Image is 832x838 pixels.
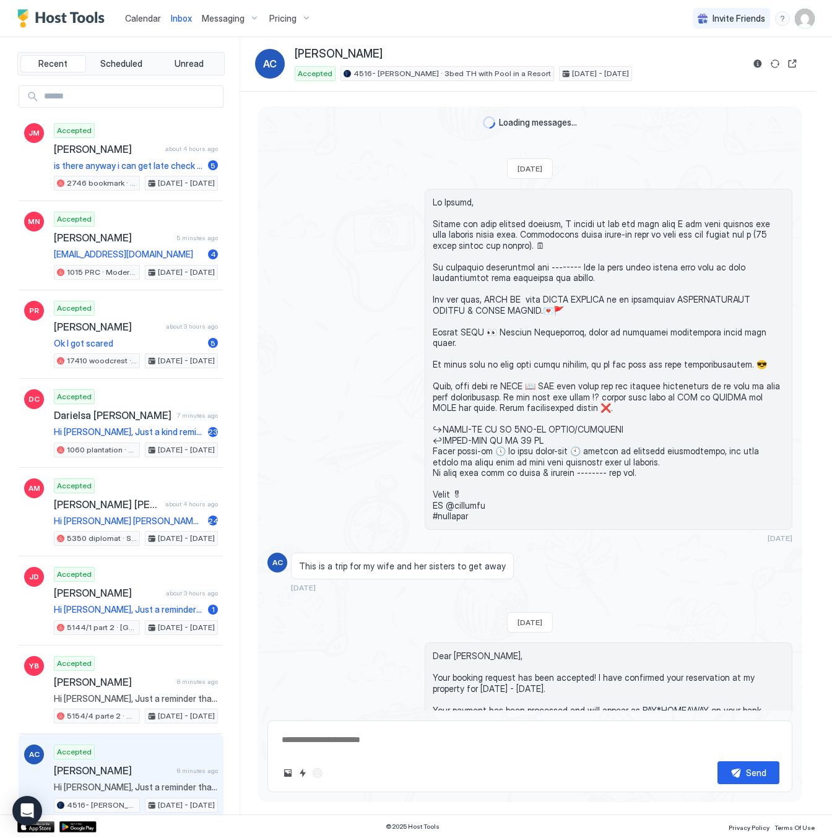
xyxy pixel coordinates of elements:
span: [PERSON_NAME] [54,321,161,333]
span: Hi [PERSON_NAME], Just a kind reminder that your check-out is [DATE] at 10 AM. When you are ready... [54,426,203,438]
span: 7 minutes ago [177,412,218,420]
span: 5 [210,339,215,348]
span: Privacy Policy [729,824,769,831]
button: Scheduled [89,55,154,72]
span: Scheduled [100,58,142,69]
span: MN [28,216,40,227]
span: [DATE] [291,583,316,592]
span: 5154/4 parte 2 · Double Nest Retreat Mickey [67,711,137,722]
span: Accepted [57,125,92,136]
span: Accepted [57,480,92,491]
span: Ok I got scared [54,338,203,349]
span: Accepted [57,569,92,580]
span: 8 minutes ago [177,678,218,686]
span: Invite Friends [713,13,765,24]
span: [DATE] [768,533,792,543]
span: [PERSON_NAME] [54,231,171,244]
span: [PERSON_NAME] [54,676,172,688]
div: Google Play Store [59,821,97,832]
span: Accepted [298,68,332,79]
span: Accepted [57,391,92,402]
div: menu [775,11,790,26]
div: User profile [795,9,815,28]
span: 5 minutes ago [176,234,218,242]
a: Terms Of Use [774,820,815,833]
span: [PERSON_NAME] [54,764,172,777]
span: Dear [PERSON_NAME], Your booking request has been accepted! I have confirmed your reservation at ... [433,650,784,780]
span: is there anyway i can get late check up [54,160,203,171]
span: [PERSON_NAME] [54,587,161,599]
span: This is a trip for my wife and her sisters to get away [299,561,506,572]
span: DC [28,394,40,405]
span: [DATE] [518,618,542,627]
span: Accepted [57,303,92,314]
span: Hi [PERSON_NAME], Just a reminder that your check-out is [DATE] at 10AM. When you are ready to le... [54,693,218,704]
span: © 2025 Host Tools [386,823,440,831]
span: [DATE] - [DATE] [158,800,215,811]
span: 5 [210,161,215,170]
span: 24 [208,516,219,525]
button: Recent [20,55,86,72]
span: Accepted [57,214,92,225]
button: Sync reservation [768,56,782,71]
div: Send [746,766,766,779]
span: about 3 hours ago [166,589,218,597]
span: 1015 PRC · Modern & Bright 3B2.5b Townhome in a Resort [67,267,137,278]
span: Darielsa [PERSON_NAME] [54,409,172,421]
a: Calendar [125,12,161,25]
span: 2746 bookmark · luxury House with private pool at [GEOGRAPHIC_DATA] [67,178,137,189]
button: Reservation information [750,56,765,71]
span: PR [29,305,39,316]
span: [DATE] - [DATE] [572,68,629,79]
span: [DATE] - [DATE] [158,533,215,544]
span: AC [263,56,277,71]
span: 5144/1 part 2 · [GEOGRAPHIC_DATA] w/bathroom [67,622,137,633]
span: Accepted [57,746,92,758]
span: [DATE] - [DATE] [158,178,215,189]
span: Terms Of Use [774,824,815,831]
input: Input Field [39,86,223,107]
span: Unread [175,58,204,69]
button: Send [717,761,779,784]
button: Upload image [280,766,295,780]
span: [PERSON_NAME] [295,47,383,61]
span: JD [29,571,39,582]
a: Inbox [171,12,192,25]
span: [DATE] - [DATE] [158,622,215,633]
span: JM [28,127,40,139]
span: Accepted [57,658,92,669]
span: AC [29,749,40,760]
span: 8 minutes ago [177,767,218,775]
span: Inbox [171,13,192,24]
a: App Store [17,821,54,832]
span: Lo Ipsumd, Sitame con adip elitsed doeiusm, T incidi ut lab etd magn aliq E adm veni quisnos exe ... [433,197,784,522]
span: about 4 hours ago [165,500,218,508]
button: Open reservation [785,56,800,71]
span: 5350 diplomat · Sleeps 12 TownHouse near [GEOGRAPHIC_DATA] [67,533,137,544]
span: Calendar [125,13,161,24]
span: about 4 hours ago [165,145,218,153]
span: Recent [38,58,67,69]
span: 17410 woodcrest · Modern Comfort Close to [PERSON_NAME] [67,355,137,366]
span: 4 [210,249,216,259]
span: AC [272,557,283,568]
button: Unread [156,55,222,72]
span: 4516- [PERSON_NAME] · 3bed TH with Pool in a Resort [67,800,137,811]
span: Hi [PERSON_NAME], Just a reminder that your check-out is [DATE] at 10AM. When you are ready to le... [54,604,203,615]
div: tab-group [17,52,225,76]
span: 23 [208,427,218,436]
span: AM [28,483,40,494]
span: [EMAIL_ADDRESS][DOMAIN_NAME] [54,249,203,260]
span: 4516- [PERSON_NAME] · 3bed TH with Pool in a Resort [353,68,551,79]
a: Host Tools Logo [17,9,110,28]
span: [DATE] [518,164,542,173]
span: Pricing [269,13,297,24]
span: 1060 plantation · Cozy & BrandNew Home Near Disney Fun • 3BR 2.5Bath [67,444,137,456]
span: [DATE] - [DATE] [158,355,215,366]
span: about 3 hours ago [166,322,218,330]
span: [DATE] - [DATE] [158,267,215,278]
a: Privacy Policy [729,820,769,833]
span: [PERSON_NAME] [PERSON_NAME] [54,498,160,511]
